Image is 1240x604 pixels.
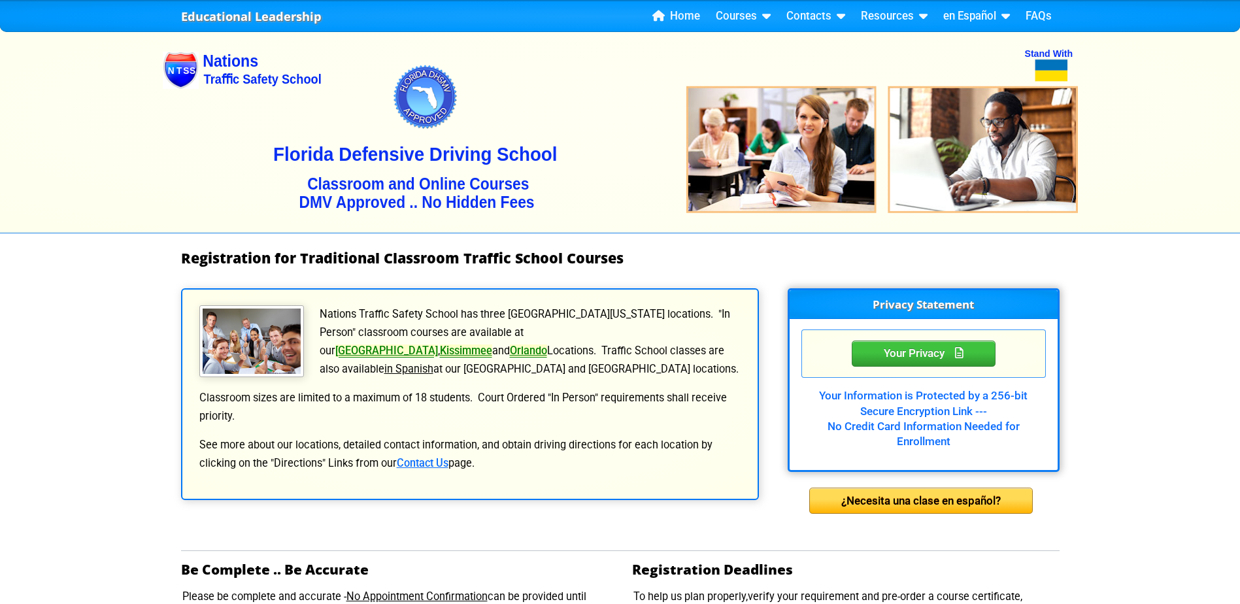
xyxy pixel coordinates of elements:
[809,488,1033,514] div: ¿Necesita una clase en español?
[181,562,609,577] h2: Be Complete .. Be Accurate
[181,250,1060,266] h1: Registration for Traditional Classroom Traffic School Courses
[346,590,488,603] u: No Appointment Confirmation
[938,7,1015,26] a: en Español
[384,363,433,375] u: in Spanish
[781,7,850,26] a: Contacts
[397,457,448,469] a: Contact Us
[856,7,933,26] a: Resources
[801,378,1046,449] div: Your Information is Protected by a 256-bit Secure Encryption Link --- No Credit Card Information ...
[440,344,492,357] a: Kissimmee
[198,305,742,378] p: Nations Traffic Safety School has three [GEOGRAPHIC_DATA][US_STATE] locations. "In Person" classr...
[647,7,705,26] a: Home
[711,7,776,26] a: Courses
[1020,7,1057,26] a: FAQs
[163,24,1078,233] img: Nations Traffic School - Your DMV Approved Florida Traffic School
[199,305,304,377] img: Traffic School Students
[198,389,742,426] p: Classroom sizes are limited to a maximum of 18 students. Court Ordered "In Person" requirements s...
[809,494,1033,507] a: ¿Necesita una clase en español?
[181,6,322,27] a: Educational Leadership
[510,344,547,357] a: Orlando
[852,344,996,360] a: Your Privacy
[335,344,438,357] a: [GEOGRAPHIC_DATA]
[790,290,1058,319] h3: Privacy Statement
[198,436,742,473] p: See more about our locations, detailed contact information, and obtain driving directions for eac...
[852,341,996,367] div: Privacy Statement
[632,562,1060,577] h2: Registration Deadlines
